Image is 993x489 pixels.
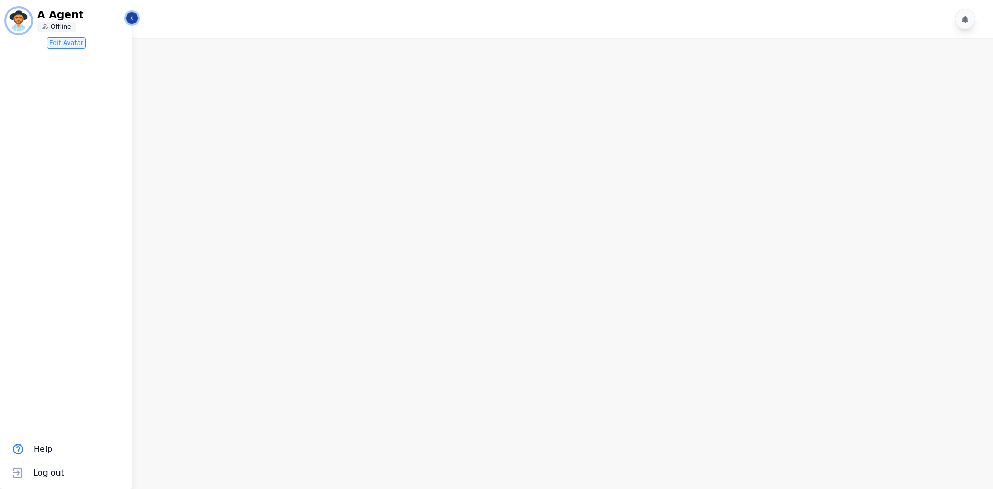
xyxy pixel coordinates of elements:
[6,8,31,33] img: Bordered avatar
[6,461,66,485] button: Log out
[6,437,54,461] button: Help
[37,9,125,20] p: A Agent
[42,24,49,30] img: person
[33,467,64,479] span: Log out
[51,23,71,31] p: Offline
[34,443,52,455] span: Help
[47,37,86,49] button: Edit Avatar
